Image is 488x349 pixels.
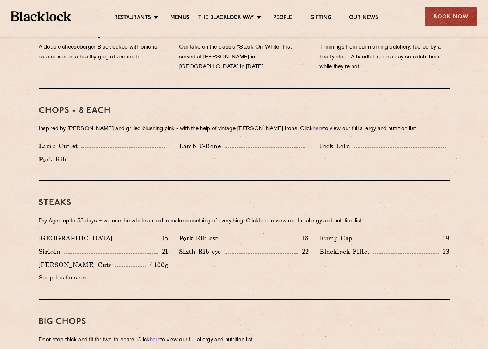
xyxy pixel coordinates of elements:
[198,14,254,22] a: The Blacklock Way
[39,233,116,243] p: [GEOGRAPHIC_DATA]
[39,317,450,326] h3: Big Chops
[319,233,356,243] p: Rump Cap
[146,260,169,269] p: / 100g
[158,247,169,256] p: 21
[39,273,169,283] p: See pillars for sizes
[310,14,331,22] a: Gifting
[179,43,309,72] p: Our take on the classic “Steak-On-White” first served at [PERSON_NAME] in [GEOGRAPHIC_DATA] in [D...
[150,337,160,343] a: here
[273,14,292,22] a: People
[179,233,222,243] p: Pork Rib-eye
[39,335,450,345] p: Door-stop-thick and fit for two-to-share. Click to view our full allergy and nutrition list.
[319,141,354,151] p: Pork Loin
[39,106,450,115] h3: Chops - 8 each
[114,14,151,22] a: Restaurants
[319,247,373,256] p: Blacklock Fillet
[179,141,225,151] p: Lamb T-Bone
[179,247,225,256] p: Sixth Rib-eye
[298,234,309,243] p: 18
[158,234,169,243] p: 15
[439,234,450,243] p: 19
[39,124,450,134] p: Inspired by [PERSON_NAME] and grilled blushing pink - with the help of vintage [PERSON_NAME] iron...
[349,14,378,22] a: Our News
[39,141,81,151] p: Lamb Cutlet
[298,247,309,256] p: 22
[39,247,64,256] p: Sirloin
[39,216,450,226] p: Dry Aged up to 55 days − we use the whole animal to make something of everything. Click to view o...
[39,43,169,62] p: A double cheeseburger Blacklocked with onions caramelised in a healthy glug of vermouth.
[313,126,323,132] a: here
[319,43,449,72] p: Trimmings from our morning butchery, fuelled by a hearty stout. A handful made a day so catch the...
[425,7,477,26] div: Book Now
[39,260,115,270] p: [PERSON_NAME] Cuts
[259,218,269,224] a: here
[39,154,70,164] p: Pork Rib
[439,247,450,256] p: 23
[170,14,189,22] a: Menus
[39,198,450,208] h3: Steaks
[11,11,71,21] img: BL_Textured_Logo-footer-cropped.svg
